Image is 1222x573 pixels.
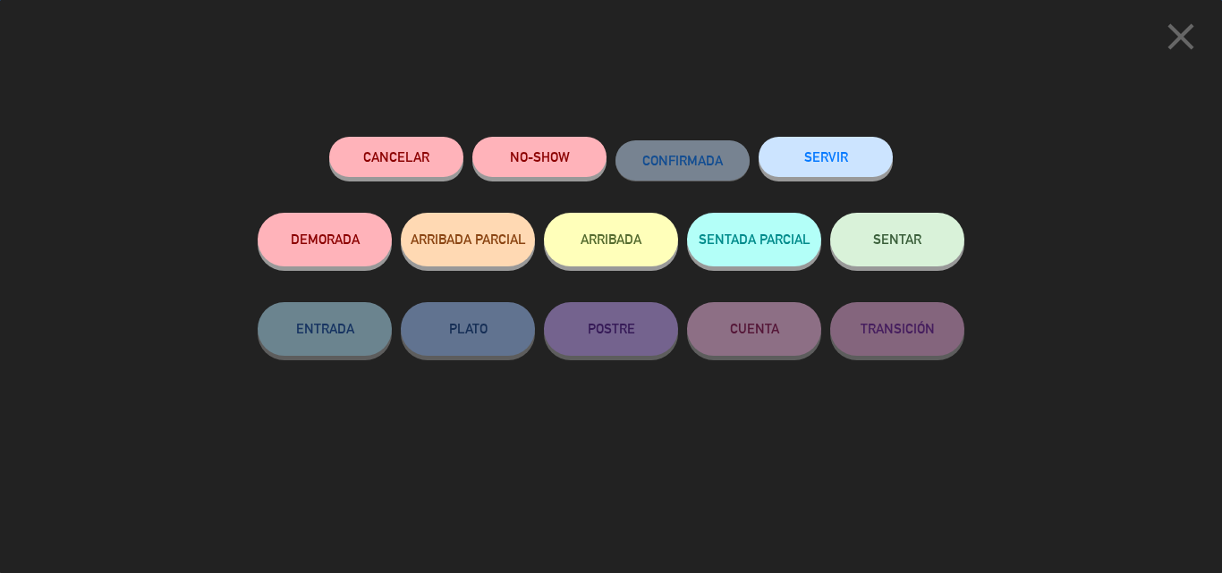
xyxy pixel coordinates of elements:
button: CUENTA [687,302,821,356]
button: DEMORADA [258,213,392,266]
button: SENTAR [830,213,964,266]
button: POSTRE [544,302,678,356]
button: CONFIRMADA [615,140,750,181]
button: SENTADA PARCIAL [687,213,821,266]
button: close [1153,13,1209,66]
button: PLATO [401,302,535,356]
button: SERVIR [759,137,893,177]
i: close [1158,14,1203,59]
span: SENTAR [873,232,921,247]
button: ENTRADA [258,302,392,356]
button: TRANSICIÓN [830,302,964,356]
button: Cancelar [329,137,463,177]
button: NO-SHOW [472,137,607,177]
button: ARRIBADA PARCIAL [401,213,535,266]
span: ARRIBADA PARCIAL [411,232,526,247]
button: ARRIBADA [544,213,678,266]
span: CONFIRMADA [642,153,723,168]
